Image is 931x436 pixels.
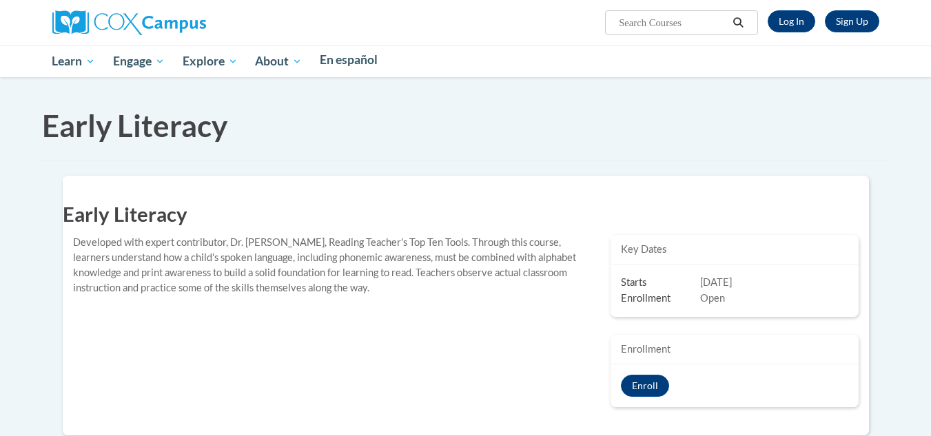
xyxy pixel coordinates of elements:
a: Explore [174,45,247,77]
h1: Early Literacy [63,200,869,228]
span: About [255,53,302,70]
a: Cox Campus [52,16,206,28]
div: Main menu [32,45,900,77]
button: Search [728,14,748,31]
span: Learn [52,53,95,70]
span: Early Literacy [42,107,227,143]
span: Open [700,292,725,304]
img: Cox Campus [52,10,206,35]
a: Log In [768,10,815,32]
button: Early Literacy [621,375,669,397]
a: Learn [43,45,105,77]
span: Engage [113,53,165,70]
span: En español [320,52,378,67]
a: Register [825,10,879,32]
span: Starts [621,276,700,291]
span: Enrollment [621,291,700,307]
span: [DATE] [700,276,732,288]
div: Enrollment [611,335,859,364]
a: About [246,45,311,77]
a: En español [311,45,387,74]
div: Developed with expert contributor, Dr. [PERSON_NAME], Reading Teacher's Top Ten Tools. Through th... [63,235,600,295]
i:  [732,18,744,28]
a: Engage [104,45,174,77]
span: Explore [183,53,238,70]
input: Search Courses [617,14,728,31]
div: Key Dates [611,235,859,264]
